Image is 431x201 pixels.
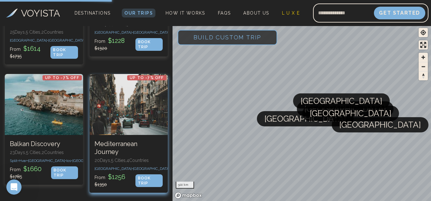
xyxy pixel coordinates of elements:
[419,53,428,62] button: Zoom in
[10,44,50,59] p: From
[218,10,231,16] span: FAQs
[419,71,428,80] button: Reset bearing to north
[282,10,300,16] span: L U X E
[95,30,133,35] span: [GEOGRAPHIC_DATA] •
[10,164,51,180] p: From
[6,9,18,17] img: Voyista Logo
[163,9,208,17] a: How It Works
[42,75,82,80] p: Up to -7% OFF
[6,6,60,20] a: VOYISTA
[48,38,87,43] span: [GEOGRAPHIC_DATA] •
[51,166,78,179] div: BOOK TRIP
[95,172,135,188] p: From
[279,9,303,17] a: L U X E
[10,38,48,43] span: [GEOGRAPHIC_DATA] •
[5,74,83,185] a: Balkan DiscoveryUp to -7% OFFBalkan Discovery23Days,5 Cities,2CountriesSplit•Hvar•[GEOGRAPHIC_DAT...
[10,174,22,179] span: $ 1785
[95,46,107,51] span: $ 1320
[313,5,374,21] input: Email address
[135,38,163,51] div: BOOK TRIP
[72,8,113,27] span: Destinations
[419,40,428,50] button: Enter fullscreen
[22,165,43,173] span: $ 1660
[419,62,428,71] button: Zoom out
[95,36,135,51] p: From
[107,37,126,44] span: $ 1228
[72,158,109,163] span: [GEOGRAPHIC_DATA]
[10,29,78,35] p: 25 Days, 5 Cities, 2 Countr ies
[127,75,167,80] p: Up to -7% OFF
[173,25,431,201] canvas: Map
[95,166,133,171] span: [GEOGRAPHIC_DATA] •
[107,173,127,181] span: $ 1256
[243,10,269,16] span: About Us
[339,117,421,132] span: [GEOGRAPHIC_DATA]
[95,157,163,164] p: 20 Days, 5 Cities, 4 Countr ies
[310,106,391,121] span: [GEOGRAPHIC_DATA]
[135,174,163,187] div: BOOK TRIP
[178,30,278,45] button: Build Custom Trip
[10,140,78,148] h3: Balkan Discovery
[215,9,233,17] a: FAQs
[166,10,205,16] span: How It Works
[10,54,22,59] span: $ 1735
[122,9,155,17] a: Our Trips
[21,6,60,20] h3: VOYISTA
[133,30,171,35] span: [GEOGRAPHIC_DATA] •
[174,192,202,199] a: Mapbox homepage
[89,74,168,193] a: Mediterranean JourneyUp to -7% OFFMediterranean Journey20Days,5 Cities,4Countries[GEOGRAPHIC_DATA...
[241,9,271,17] a: About Us
[374,7,425,19] button: Get Started
[66,158,72,163] span: Ios •
[133,166,171,171] span: [GEOGRAPHIC_DATA] •
[419,28,428,37] button: Find my location
[95,182,107,187] span: $ 1350
[176,182,194,189] div: 500 km
[10,158,19,163] span: Split •
[124,10,153,16] span: Our Trips
[10,149,78,156] p: 23 Days, 5 Cities, 2 Countr ies
[95,140,163,156] h3: Mediterranean Journey
[301,93,382,109] span: [GEOGRAPHIC_DATA]
[19,158,28,163] span: Hvar •
[264,111,346,126] span: [GEOGRAPHIC_DATA]
[28,158,66,163] span: [GEOGRAPHIC_DATA] •
[6,179,22,195] iframe: Intercom live chat
[50,46,78,59] div: BOOK TRIP
[22,45,42,52] span: $ 1614
[183,24,272,51] span: Build Custom Trip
